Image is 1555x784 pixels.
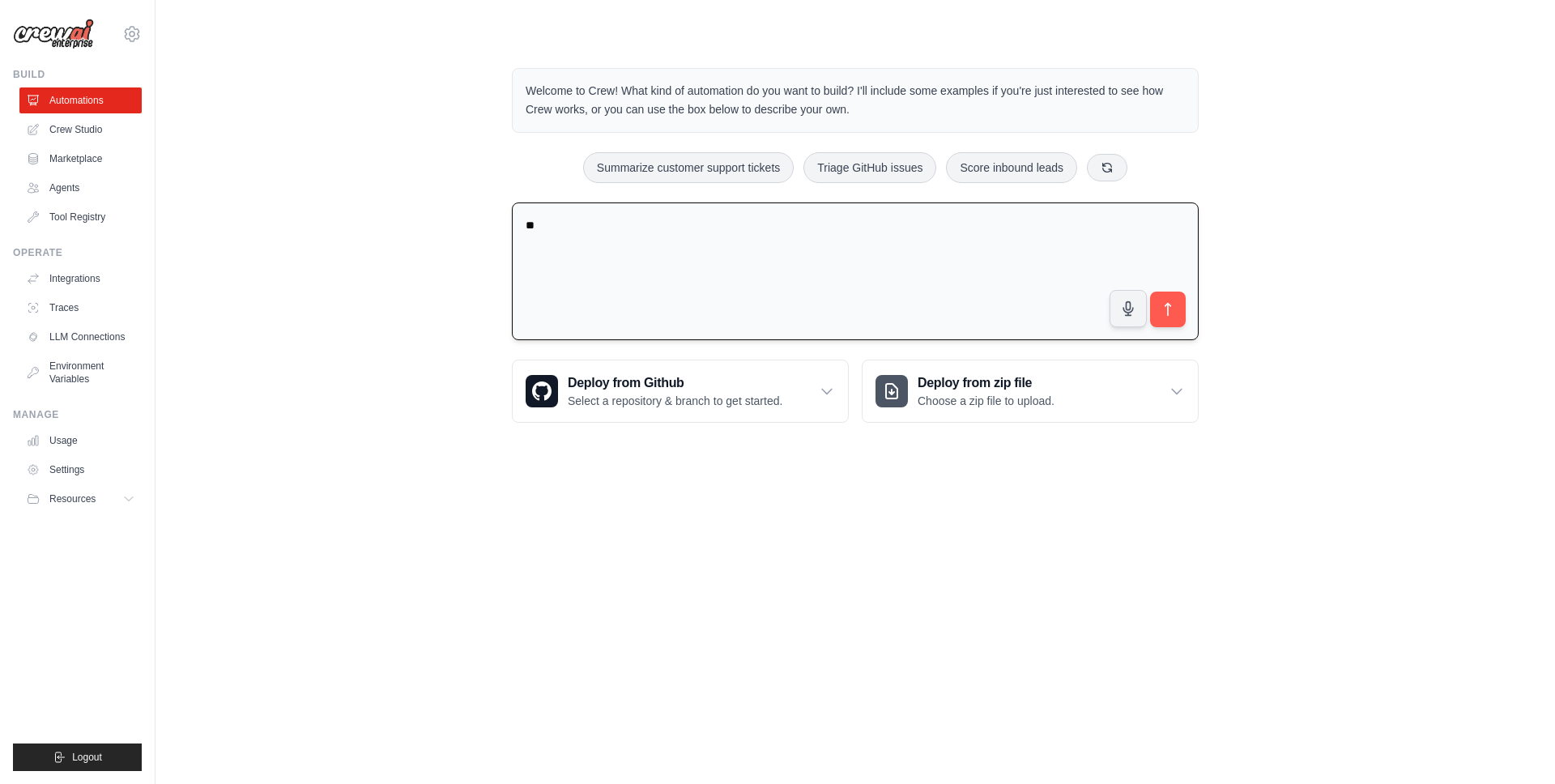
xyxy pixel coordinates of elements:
p: Select a repository & branch to get started. [568,393,782,409]
p: Welcome to Crew! What kind of automation do you want to build? I'll include some examples if you'... [526,82,1185,119]
button: Score inbound leads [946,152,1077,183]
a: Integrations [19,266,142,292]
a: Marketplace [19,146,142,172]
h3: Deploy from Github [568,373,782,393]
button: Logout [13,744,142,771]
a: LLM Connections [19,324,142,350]
div: Manage [13,408,142,421]
button: Triage GitHub issues [803,152,936,183]
a: Traces [19,295,142,321]
a: Settings [19,457,142,483]
img: Logo [13,19,94,49]
iframe: Chat Widget [1474,706,1555,784]
span: Logout [72,751,102,764]
span: Resources [49,492,96,505]
a: Environment Variables [19,353,142,392]
a: Usage [19,428,142,454]
a: Automations [19,87,142,113]
h3: Deploy from zip file [918,373,1054,393]
a: Crew Studio [19,117,142,143]
p: Choose a zip file to upload. [918,393,1054,409]
div: Operate [13,246,142,259]
a: Tool Registry [19,204,142,230]
a: Agents [19,175,142,201]
button: Resources [19,486,142,512]
div: Build [13,68,142,81]
button: Summarize customer support tickets [583,152,794,183]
